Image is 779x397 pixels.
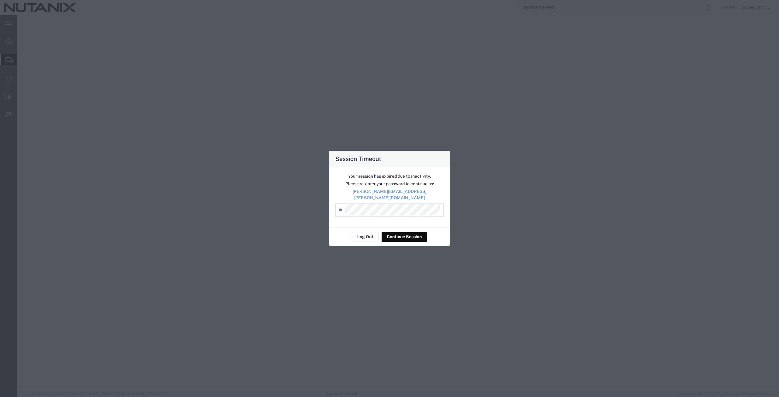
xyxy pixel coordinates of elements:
[335,173,444,179] p: Your session has expired due to inactivity.
[352,232,379,242] button: Log Out
[335,154,381,163] h4: Session Timeout
[382,232,427,242] button: Continue Session
[335,181,444,187] p: Please re-enter your password to continue as:
[335,188,444,201] p: [PERSON_NAME][EMAIL_ADDRESS][PERSON_NAME][DOMAIN_NAME]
